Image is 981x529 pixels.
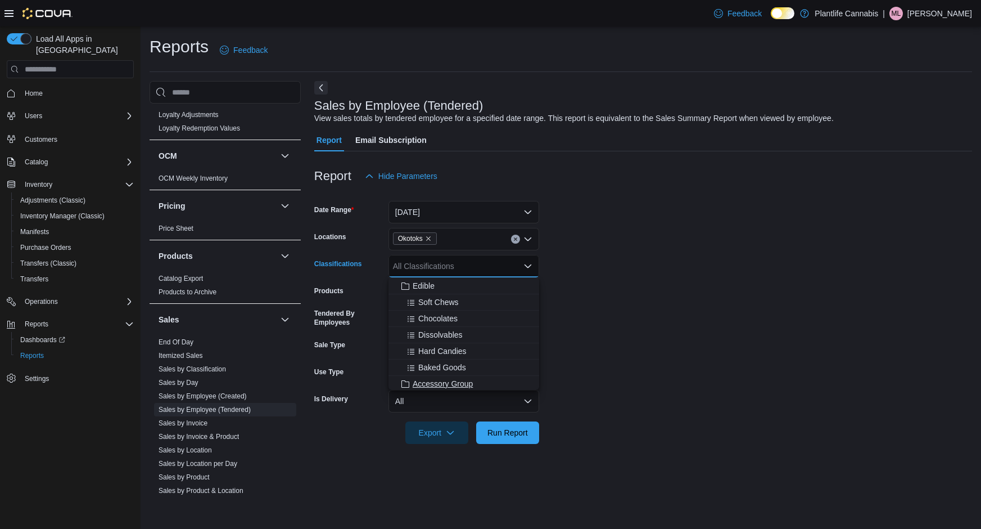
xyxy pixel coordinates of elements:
[20,351,44,360] span: Reports
[314,232,346,241] label: Locations
[16,272,53,286] a: Transfers
[388,343,539,360] button: Hard Candies
[159,111,219,119] a: Loyalty Adjustments
[159,288,216,296] a: Products to Archive
[314,367,343,376] label: Use Type
[25,320,48,329] span: Reports
[159,486,243,495] span: Sales by Product & Location
[159,250,193,262] h3: Products
[413,378,473,389] span: Accessory Group
[16,333,134,347] span: Dashboards
[278,249,292,263] button: Products
[11,192,138,208] button: Adjustments (Classic)
[314,205,354,214] label: Date Range
[20,133,62,146] a: Customers
[2,316,138,332] button: Reports
[388,327,539,343] button: Dissolvables
[20,227,49,236] span: Manifests
[16,194,134,207] span: Adjustments (Classic)
[16,257,134,270] span: Transfers (Classic)
[16,209,134,223] span: Inventory Manager (Classic)
[314,340,345,349] label: Sale Type
[159,432,239,441] span: Sales by Invoice & Product
[159,392,247,401] span: Sales by Employee (Created)
[20,317,134,331] span: Reports
[159,124,240,133] span: Loyalty Redemption Values
[159,314,276,325] button: Sales
[20,87,47,100] a: Home
[314,259,362,268] label: Classifications
[314,81,328,95] button: Next
[159,352,203,360] a: Itemized Sales
[150,172,301,190] div: OCM
[2,108,138,124] button: Users
[16,241,134,254] span: Purchase Orders
[418,362,466,373] span: Baked Goods
[20,109,47,123] button: Users
[22,8,73,19] img: Cova
[159,338,193,347] span: End Of Day
[16,241,76,254] a: Purchase Orders
[425,235,432,242] button: Remove Okotoks from selection in this group
[150,108,301,140] div: Loyalty
[150,335,301,529] div: Sales
[388,311,539,327] button: Chocolates
[20,295,62,308] button: Operations
[16,194,90,207] a: Adjustments (Classic)
[20,212,105,221] span: Inventory Manager (Classic)
[20,371,134,385] span: Settings
[159,419,207,427] a: Sales by Invoice
[159,110,219,119] span: Loyalty Adjustments
[393,232,437,245] span: Okotoks
[16,333,70,347] a: Dashboards
[16,225,53,239] a: Manifests
[413,280,435,292] span: Edible
[2,85,138,101] button: Home
[159,405,251,414] span: Sales by Employee (Tendered)
[2,294,138,310] button: Operations
[159,150,276,162] button: OCM
[159,473,210,482] span: Sales by Product
[355,129,427,151] span: Email Subscription
[418,329,463,340] span: Dissolvables
[314,394,348,404] label: Is Delivery
[159,351,203,360] span: Itemized Sales
[159,473,210,481] a: Sales by Product
[360,165,442,187] button: Hide Parameters
[16,349,48,362] a: Reports
[11,348,138,364] button: Reports
[159,275,203,283] a: Catalog Export
[317,129,342,151] span: Report
[314,286,343,295] label: Products
[20,196,85,205] span: Adjustments (Classic)
[159,200,276,212] button: Pricing
[159,446,212,454] a: Sales by Location
[771,7,794,19] input: Dark Mode
[159,365,226,373] a: Sales by Classification
[314,169,351,183] h3: Report
[16,272,134,286] span: Transfers
[418,297,459,308] span: Soft Chews
[25,158,48,167] span: Catalog
[771,19,771,20] span: Dark Mode
[727,8,762,19] span: Feedback
[2,131,138,147] button: Customers
[388,360,539,376] button: Baked Goods
[815,7,878,20] p: Plantlife Cannabis
[405,422,468,444] button: Export
[159,224,193,233] span: Price Sheet
[159,460,237,468] a: Sales by Location per Day
[476,422,539,444] button: Run Report
[25,180,52,189] span: Inventory
[159,379,198,387] a: Sales by Day
[20,295,134,308] span: Operations
[487,427,528,438] span: Run Report
[159,200,185,212] h3: Pricing
[523,262,532,271] button: Close list of options
[20,335,65,344] span: Dashboards
[20,317,53,331] button: Reports
[25,297,58,306] span: Operations
[889,7,903,20] div: Mckayla Luedke
[20,178,57,191] button: Inventory
[2,370,138,387] button: Settings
